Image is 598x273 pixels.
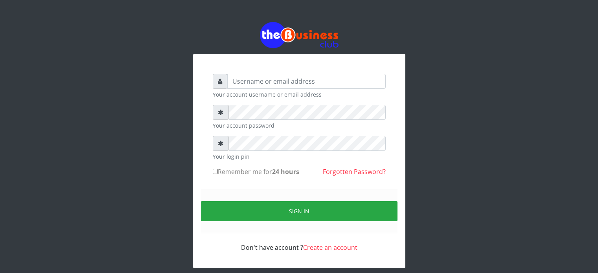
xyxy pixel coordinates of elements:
a: Create an account [303,243,357,252]
small: Your login pin [213,152,386,161]
b: 24 hours [272,167,299,176]
div: Don't have account ? [213,233,386,252]
a: Forgotten Password? [323,167,386,176]
button: Sign in [201,201,397,221]
small: Your account username or email address [213,90,386,99]
small: Your account password [213,121,386,130]
label: Remember me for [213,167,299,176]
input: Username or email address [227,74,386,89]
input: Remember me for24 hours [213,169,218,174]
